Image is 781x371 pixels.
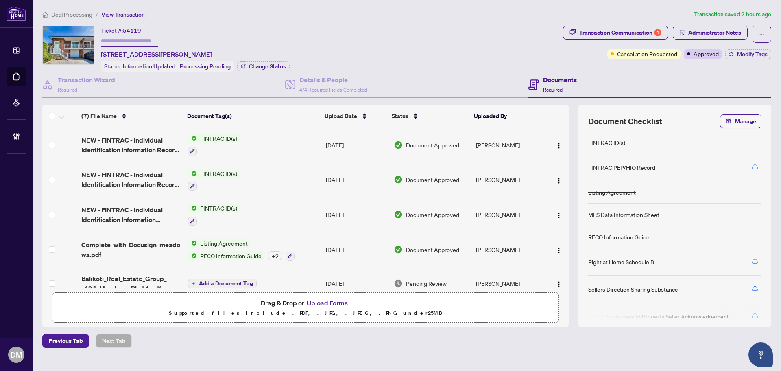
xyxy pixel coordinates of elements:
[406,245,459,254] span: Document Approved
[304,298,350,308] button: Upload Forms
[197,134,240,143] span: FINTRAC ID(s)
[199,281,253,286] span: Add a Document Tag
[323,197,390,232] td: [DATE]
[543,75,577,85] h4: Documents
[694,10,771,19] article: Transaction saved 2 hours ago
[7,6,26,21] img: logo
[197,251,265,260] span: RECO Information Guide
[563,26,668,40] button: Transaction Communication1
[78,105,184,127] th: (7) File Name
[52,293,558,323] span: Drag & Drop orUpload FormsSupported files include .PDF, .JPG, .JPEG, .PNG under25MB
[188,251,197,260] img: Status Icon
[617,49,677,58] span: Cancellation Requested
[81,240,181,259] span: Complete_with_Docusign_meadows.pdf
[101,26,141,35] div: Ticket #:
[735,115,756,128] span: Manage
[588,210,659,219] div: MLS Data Information Sheet
[471,105,543,127] th: Uploaded By
[394,245,403,254] img: Document Status
[11,349,22,360] span: DM
[556,143,562,149] img: Logo
[299,75,367,85] h4: Details & People
[96,10,98,19] li: /
[188,169,240,191] button: Status IconFINTRAC ID(s)
[268,251,282,260] div: + 2
[188,169,197,178] img: Status Icon
[123,63,231,70] span: Information Updated - Processing Pending
[325,112,357,121] span: Upload Date
[42,12,48,18] span: home
[51,11,92,18] span: Deal Processing
[188,279,257,288] button: Add a Document Tag
[321,105,389,127] th: Upload Date
[192,281,196,285] span: plus
[720,114,761,128] button: Manage
[473,197,545,232] td: [PERSON_NAME]
[406,279,447,288] span: Pending Review
[759,31,765,37] span: ellipsis
[188,204,240,226] button: Status IconFINTRAC ID(s)
[323,127,390,162] td: [DATE]
[673,26,748,40] button: Administrator Notes
[237,61,290,71] button: Change Status
[81,274,181,293] span: Balikoti_Real_Estate_Group_-_494_Meadows_Blvd 1.pdf
[96,334,132,348] button: Next Tab
[552,208,565,221] button: Logo
[188,204,197,213] img: Status Icon
[406,175,459,184] span: Document Approved
[392,112,408,121] span: Status
[323,232,390,267] td: [DATE]
[473,127,545,162] td: [PERSON_NAME]
[552,277,565,290] button: Logo
[299,87,367,93] span: 4/4 Required Fields Completed
[588,116,662,127] span: Document Checklist
[588,163,655,172] div: FINTRAC PEP/HIO Record
[688,26,741,39] span: Administrator Notes
[552,243,565,256] button: Logo
[394,210,403,219] img: Document Status
[188,239,295,261] button: Status IconListing AgreementStatus IconRECO Information Guide+2
[556,212,562,219] img: Logo
[81,205,181,224] span: NEW - FINTRAC - Individual Identification Information Record.pdf
[249,64,286,69] span: Change Status
[473,267,545,300] td: [PERSON_NAME]
[58,87,77,93] span: Required
[188,134,240,156] button: Status IconFINTRAC ID(s)
[188,239,197,248] img: Status Icon
[101,11,145,18] span: View Transaction
[588,138,625,147] div: FINTRAC ID(s)
[556,247,562,254] img: Logo
[552,138,565,151] button: Logo
[184,105,321,127] th: Document Tag(s)
[323,267,390,300] td: [DATE]
[556,178,562,184] img: Logo
[388,105,471,127] th: Status
[49,334,83,347] span: Previous Tab
[406,140,459,149] span: Document Approved
[188,134,197,143] img: Status Icon
[394,279,403,288] img: Document Status
[588,285,678,294] div: Sellers Direction Sharing Substance
[261,298,350,308] span: Drag & Drop or
[101,61,234,72] div: Status:
[588,257,654,266] div: Right at Home Schedule B
[197,204,240,213] span: FINTRAC ID(s)
[57,308,554,318] p: Supported files include .PDF, .JPG, .JPEG, .PNG under 25 MB
[473,162,545,198] td: [PERSON_NAME]
[406,210,459,219] span: Document Approved
[654,29,661,36] div: 1
[679,30,685,35] span: solution
[579,26,661,39] div: Transaction Communication
[81,112,117,121] span: (7) File Name
[552,173,565,186] button: Logo
[725,49,771,59] button: Modify Tags
[737,51,768,57] span: Modify Tags
[556,281,562,288] img: Logo
[588,233,650,241] div: RECO Information Guide
[43,26,94,64] img: IMG-W12401234_1.jpg
[588,188,636,197] div: Listing Agreement
[197,169,240,178] span: FINTRAC ID(s)
[543,87,563,93] span: Required
[323,162,390,198] td: [DATE]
